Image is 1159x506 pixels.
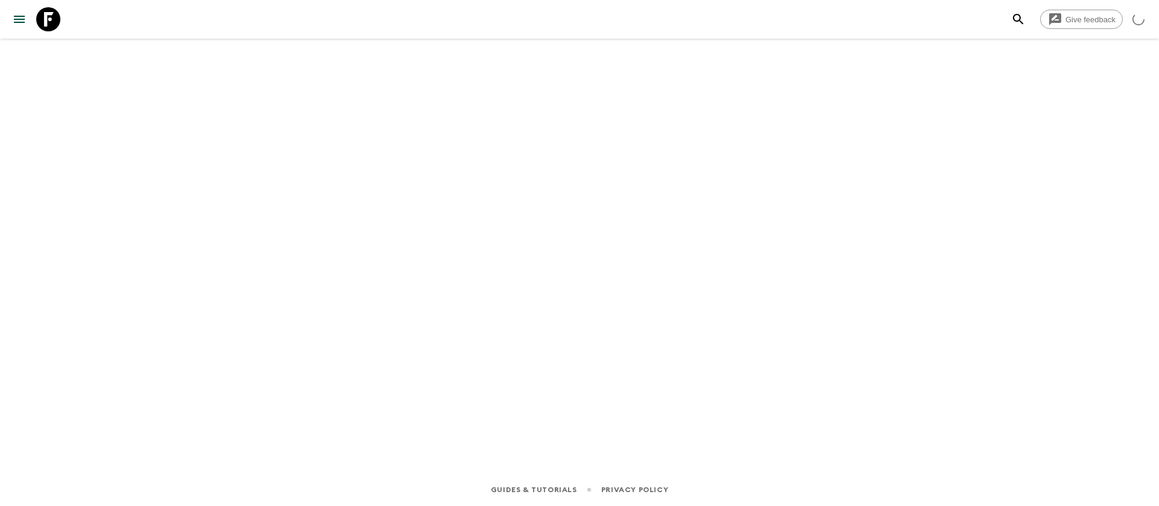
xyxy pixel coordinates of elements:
button: search adventures [1006,7,1030,31]
a: Give feedback [1040,10,1123,29]
button: menu [7,7,31,31]
span: Give feedback [1059,15,1122,24]
a: Guides & Tutorials [491,483,577,496]
a: Privacy Policy [601,483,668,496]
